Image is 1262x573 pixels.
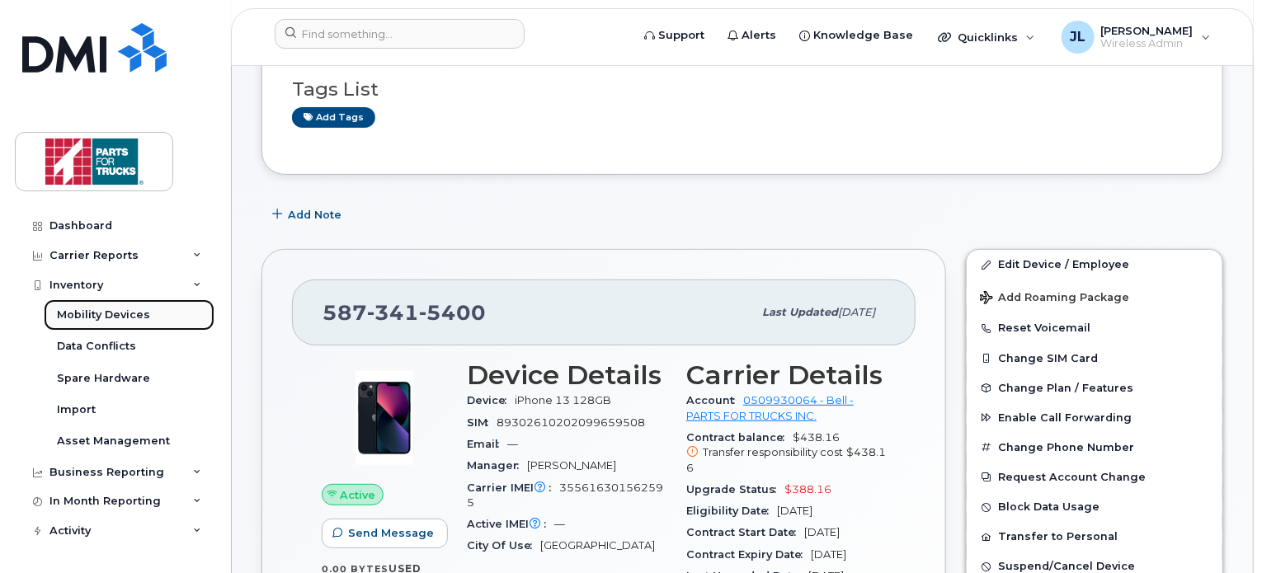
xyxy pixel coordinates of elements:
button: Enable Call Forwarding [967,403,1222,433]
button: Send Message [322,519,448,548]
a: 0509930064 - Bell - PARTS FOR TRUCKS INC. [686,394,854,421]
span: Contract Start Date [686,526,804,538]
span: $438.16 [686,431,886,476]
span: — [507,438,518,450]
span: 587 [323,300,486,325]
span: [DATE] [838,306,875,318]
button: Change Phone Number [967,433,1222,463]
h3: Device Details [467,360,666,390]
span: Carrier IMEI [467,481,559,494]
button: Request Account Change [967,463,1222,492]
span: [PERSON_NAME] [527,459,616,472]
span: Knowledge Base [813,27,913,44]
a: Alerts [716,19,788,52]
span: SIM [467,416,497,429]
span: Upgrade Status [686,483,784,496]
span: Manager [467,459,527,472]
span: 341 [367,300,419,325]
span: JL [1070,27,1085,47]
div: Jessica Lam [1050,21,1222,54]
a: Edit Device / Employee [967,250,1222,279]
button: Transfer to Personal [967,522,1222,552]
span: Active IMEI [467,518,554,530]
button: Change Plan / Features [967,373,1222,403]
span: Add Note [288,207,341,223]
span: [GEOGRAPHIC_DATA] [540,539,655,552]
span: Active [341,487,376,503]
a: Add tags [292,107,375,128]
span: Wireless Admin [1101,37,1194,50]
h3: Tags List [292,79,1193,100]
span: Alerts [742,27,776,44]
span: Eligibility Date [686,505,777,517]
span: [PERSON_NAME] [1101,24,1194,37]
div: Quicklinks [926,21,1047,54]
span: [DATE] [804,526,840,538]
span: 89302610202099659508 [497,416,645,429]
span: Device [467,394,515,406]
span: — [554,518,565,530]
a: Knowledge Base [788,19,925,52]
span: Contract balance [686,431,793,444]
span: 5400 [419,300,486,325]
span: Quicklinks [958,31,1018,44]
img: image20231002-3703462-1ig824h.jpeg [335,369,434,467]
span: Contract Expiry Date [686,548,811,561]
span: $438.16 [686,446,886,473]
button: Add Roaming Package [967,279,1222,313]
span: Add Roaming Package [980,291,1129,307]
input: Find something... [275,19,525,49]
button: Change SIM Card [967,344,1222,373]
span: iPhone 13 128GB [515,394,611,406]
span: Support [658,27,704,44]
span: Change Plan / Features [998,382,1133,394]
span: $388.16 [784,483,831,496]
span: Transfer responsibility cost [703,446,843,458]
h3: Carrier Details [686,360,886,390]
button: Block Data Usage [967,492,1222,522]
span: [DATE] [811,548,846,561]
span: [DATE] [777,505,812,517]
span: Email [467,438,507,450]
a: Support [633,19,716,52]
span: Last updated [762,306,838,318]
span: City Of Use [467,539,540,552]
button: Add Note [261,200,356,229]
span: Account [686,394,743,406]
span: Send Message [348,525,434,541]
span: 355616301562595 [467,481,663,509]
button: Reset Voicemail [967,313,1222,343]
span: Enable Call Forwarding [998,411,1132,424]
span: Suspend/Cancel Device [998,561,1135,573]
